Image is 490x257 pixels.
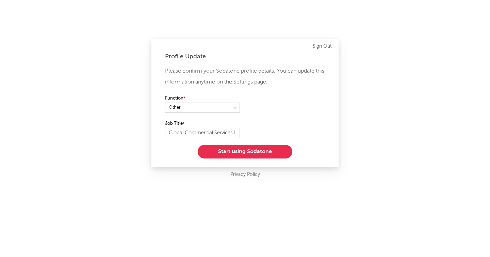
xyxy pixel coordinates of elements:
[313,42,332,50] a: Sign Out
[165,52,325,61] div: Profile Update
[165,120,240,128] label: Job Title
[230,170,260,179] a: Privacy Policy
[198,145,292,158] button: Start using Sodatone
[165,94,240,103] label: Function
[165,66,325,88] p: Please confirm your Sodatone profile details. You can update this information anytime on the Sett...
